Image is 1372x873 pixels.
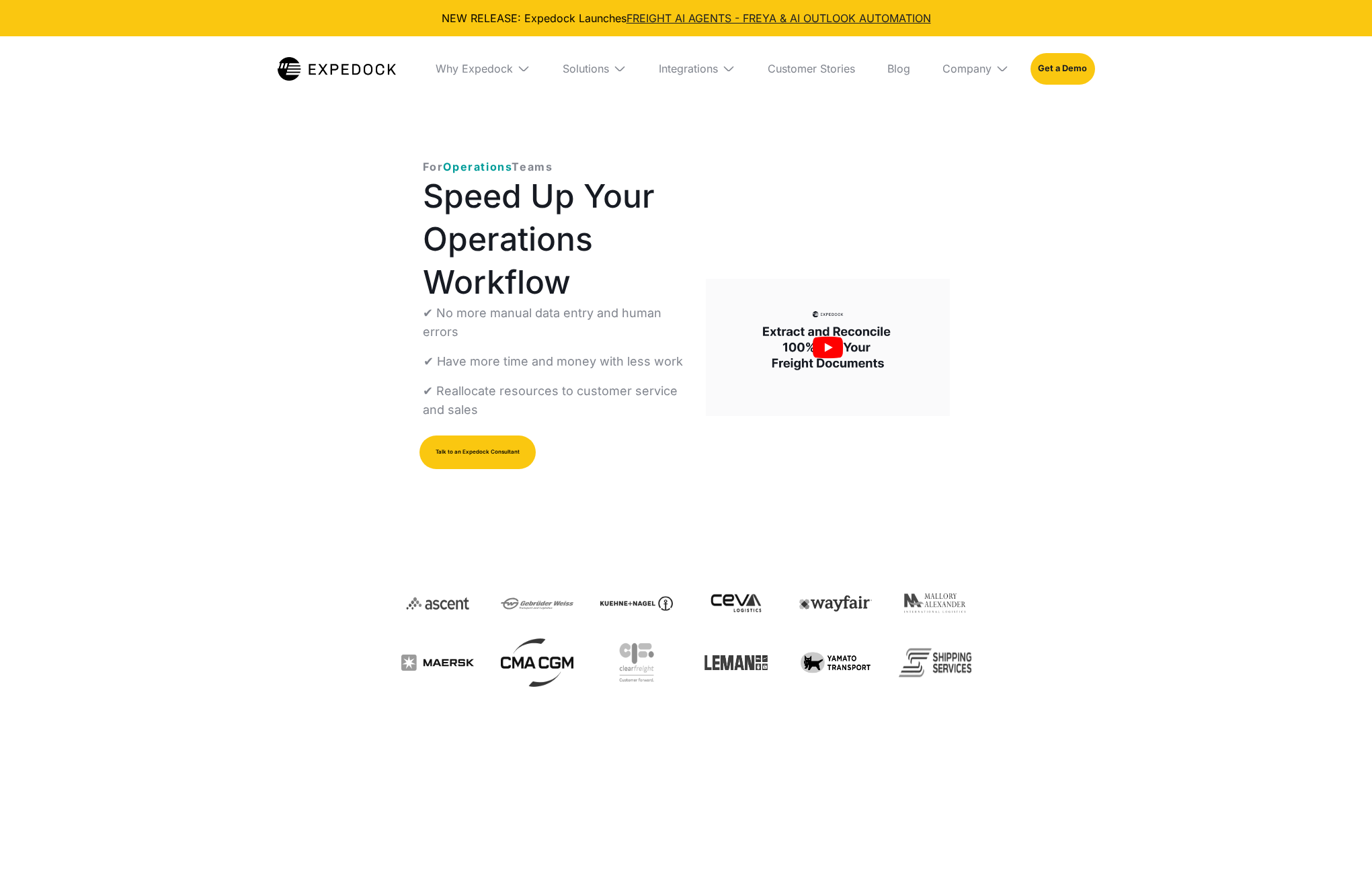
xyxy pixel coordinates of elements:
p: ✔ Reallocate resources to customer service and sales [423,382,685,419]
h1: Speed Up Your Operations Workflow [423,175,685,304]
p: ✔ No more manual data entry and human errors [423,304,685,341]
div: Why Expedock [436,62,513,75]
a: FREIGHT AI AGENTS - FREYA & AI OUTLOOK AUTOMATION [627,11,931,25]
p: For Teams [423,159,553,175]
a: Talk to an Expedock Consultant [419,435,536,469]
div: Solutions [563,62,609,75]
span: Operations [443,160,512,173]
div: NEW RELEASE: Expedock Launches [11,11,1361,26]
div: Integrations [659,62,718,75]
p: ✔ Have more time and money with less work [423,352,683,371]
a: Blog [877,36,921,101]
div: Company [942,62,992,75]
a: Customer Stories [757,36,866,101]
a: Get a Demo [1031,53,1094,84]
